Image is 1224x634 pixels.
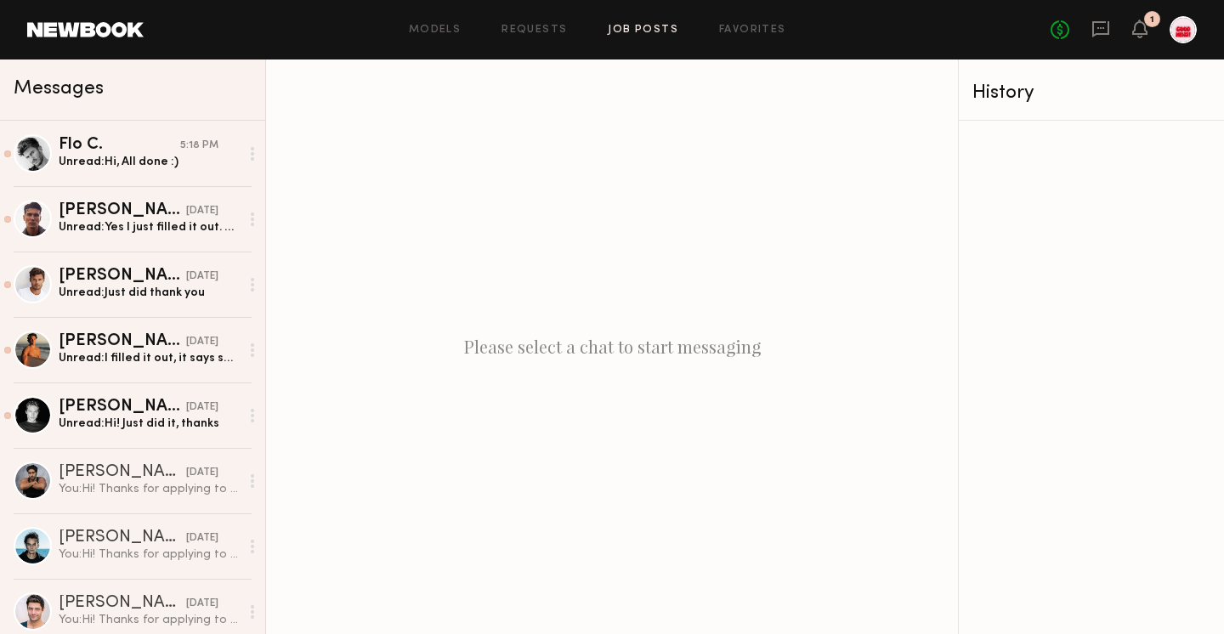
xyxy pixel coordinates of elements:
[266,59,958,634] div: Please select a chat to start messaging
[59,285,240,301] div: Unread: Just did thank you
[186,530,218,546] div: [DATE]
[59,202,186,219] div: [PERSON_NAME]
[186,203,218,219] div: [DATE]
[186,334,218,350] div: [DATE]
[59,481,240,497] div: You: Hi! Thanks for applying to our role! Can you fill this link out for us? [URL][DOMAIN_NAME]
[59,137,180,154] div: Flo C.
[59,612,240,628] div: You: Hi! Thanks for applying to our role! Can you fill this link out for us? [URL][DOMAIN_NAME]
[59,416,240,432] div: Unread: Hi! Just did it, thanks
[501,25,567,36] a: Requests
[59,350,240,366] div: Unread: I filled it out, it says something went wrong?
[186,269,218,285] div: [DATE]
[59,529,186,546] div: [PERSON_NAME]
[59,595,186,612] div: [PERSON_NAME]
[186,399,218,416] div: [DATE]
[59,333,186,350] div: [PERSON_NAME]
[59,546,240,563] div: You: Hi! Thanks for applying to our role! Can you fill this link out for us? [URL][DOMAIN_NAME]
[180,138,218,154] div: 5:18 PM
[719,25,786,36] a: Favorites
[608,25,678,36] a: Job Posts
[59,464,186,481] div: [PERSON_NAME]
[186,465,218,481] div: [DATE]
[14,79,104,99] span: Messages
[972,83,1210,103] div: History
[1150,15,1154,25] div: 1
[59,268,186,285] div: [PERSON_NAME]
[59,399,186,416] div: [PERSON_NAME]
[186,596,218,612] div: [DATE]
[409,25,461,36] a: Models
[59,154,240,170] div: Unread: Hi, All done :)
[59,219,240,235] div: Unread: Yes I just filled it out. Thank you!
